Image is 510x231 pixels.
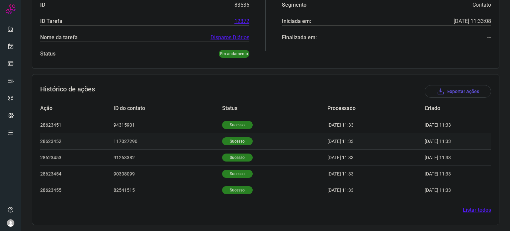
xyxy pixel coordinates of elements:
a: Disparos Diários [211,34,249,42]
p: Contato [472,1,491,9]
h3: Histórico de ações [40,85,95,98]
td: 82541515 [114,182,222,198]
td: 94315901 [114,117,222,133]
td: [DATE] 11:33 [327,149,425,166]
p: ID [40,1,45,9]
p: Sucesso [222,121,253,129]
td: [DATE] 11:33 [425,182,471,198]
td: [DATE] 11:33 [327,166,425,182]
td: [DATE] 11:33 [327,133,425,149]
td: 28623453 [40,149,114,166]
td: Ação [40,100,114,117]
p: Sucesso [222,137,253,145]
td: [DATE] 11:33 [425,117,471,133]
p: Nome da tarefa [40,34,78,42]
td: [DATE] 11:33 [327,117,425,133]
td: 28623455 [40,182,114,198]
p: ID Tarefa [40,17,62,25]
a: Listar todos [463,206,491,214]
p: Sucesso [222,154,253,162]
td: 91263382 [114,149,222,166]
td: 90308099 [114,166,222,182]
td: 28623452 [40,133,114,149]
img: Logo [6,4,16,14]
p: Status [40,50,55,58]
td: 28623454 [40,166,114,182]
p: 83536 [234,1,249,9]
p: Iniciada em: [282,17,311,25]
td: [DATE] 11:33 [425,149,471,166]
td: Status [222,100,327,117]
td: Processado [327,100,425,117]
p: Sucesso [222,186,253,194]
td: 117027290 [114,133,222,149]
p: Segmento [282,1,306,9]
button: Exportar Ações [425,85,491,98]
p: Sucesso [222,170,253,178]
p: [DATE] 11:33:08 [454,17,491,25]
p: Em andamento [219,50,249,58]
td: [DATE] 11:33 [425,166,471,182]
td: ID do contato [114,100,222,117]
p: --- [487,34,491,42]
p: Finalizada em: [282,34,317,42]
td: [DATE] 11:33 [425,133,471,149]
td: 28623451 [40,117,114,133]
td: Criado [425,100,471,117]
img: avatar-user-boy.jpg [7,219,15,227]
td: [DATE] 11:33 [327,182,425,198]
a: 12372 [234,17,249,25]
